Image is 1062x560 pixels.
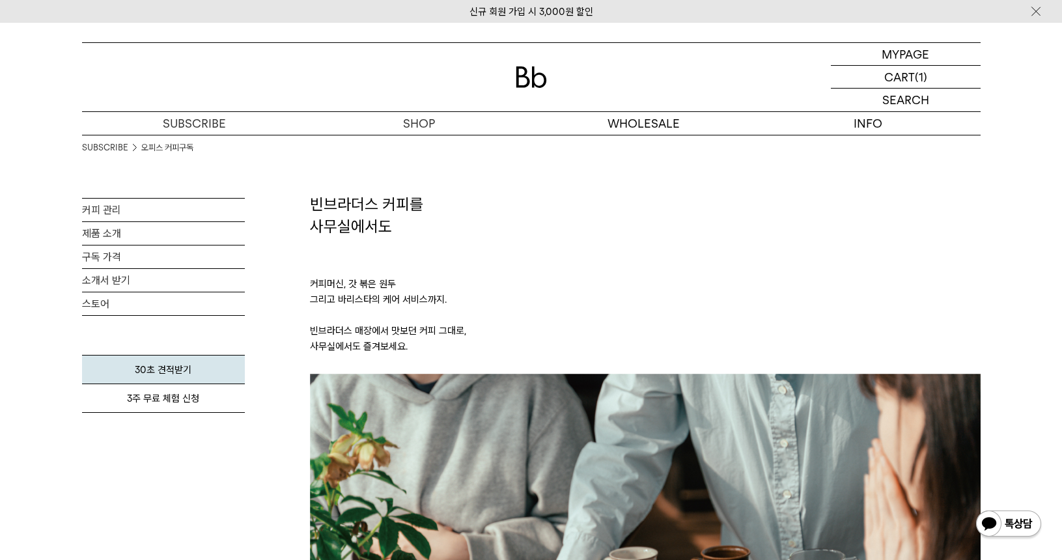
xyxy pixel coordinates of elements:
[975,509,1042,540] img: 카카오톡 채널 1:1 채팅 버튼
[82,292,245,315] a: 스토어
[82,384,245,413] a: 3주 무료 체험 신청
[310,237,981,374] p: 커피머신, 갓 볶은 원두 그리고 바리스타의 케어 서비스까지. 빈브라더스 매장에서 맛보던 커피 그대로, 사무실에서도 즐겨보세요.
[884,66,915,88] p: CART
[915,66,927,88] p: (1)
[531,112,756,135] p: WHOLESALE
[516,66,547,88] img: 로고
[831,66,981,89] a: CART (1)
[82,112,307,135] a: SUBSCRIBE
[310,193,981,237] h2: 빈브라더스 커피를 사무실에서도
[82,245,245,268] a: 구독 가격
[882,89,929,111] p: SEARCH
[882,43,929,65] p: MYPAGE
[469,6,593,18] a: 신규 회원 가입 시 3,000원 할인
[82,355,245,384] a: 30초 견적받기
[831,43,981,66] a: MYPAGE
[82,222,245,245] a: 제품 소개
[82,199,245,221] a: 커피 관리
[307,112,531,135] a: SHOP
[82,269,245,292] a: 소개서 받기
[141,141,193,154] a: 오피스 커피구독
[756,112,981,135] p: INFO
[82,141,128,154] a: SUBSCRIBE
